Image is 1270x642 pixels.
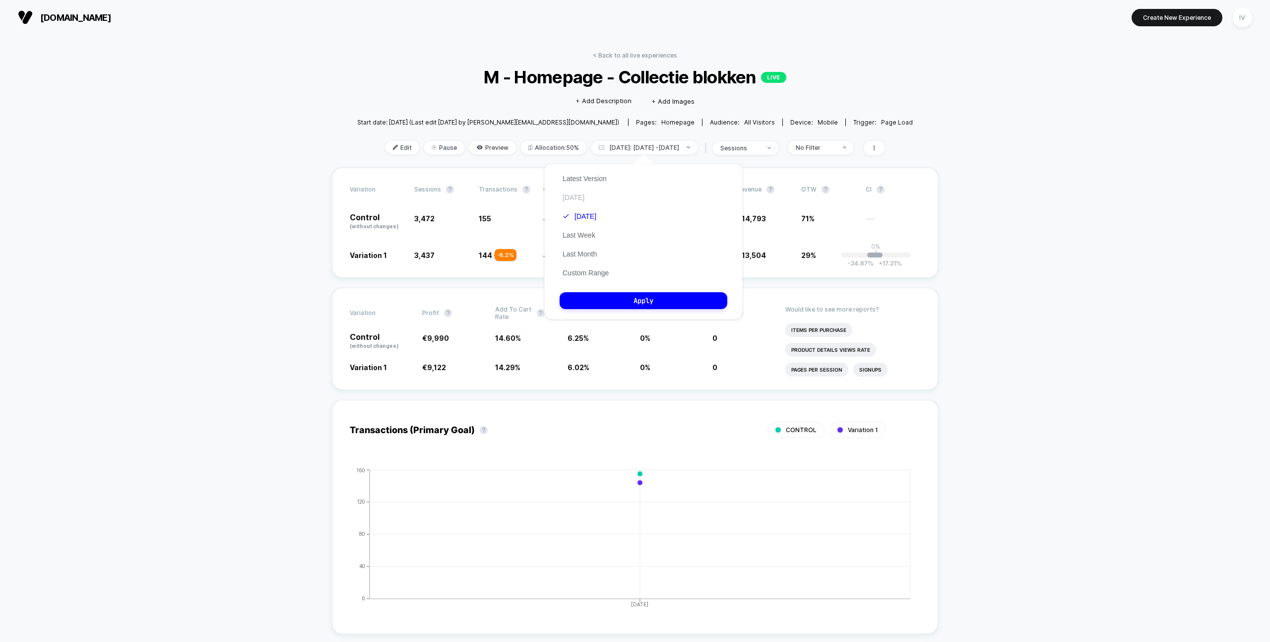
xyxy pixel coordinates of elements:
[350,186,404,193] span: Variation
[591,141,698,154] span: [DATE]: [DATE] - [DATE]
[651,97,695,105] span: + Add Images
[785,306,921,313] p: Would like to see more reports?
[359,531,366,537] tspan: 80
[350,306,404,321] span: Variation
[495,334,521,342] span: 14.60 %
[785,323,852,337] li: Items Per Purchase
[385,66,885,87] span: M - Homepage - Collectie blokken
[640,363,650,372] span: 0 %
[495,249,516,261] div: - 6.2 %
[593,52,677,59] a: < Back to all live experiences
[640,334,650,342] span: 0 %
[560,212,599,221] button: [DATE]
[479,186,517,193] span: Transactions
[359,563,366,569] tspan: 40
[15,9,114,25] button: [DOMAIN_NAME]
[801,214,815,223] span: 71%
[712,363,717,372] span: 0
[495,306,532,321] span: Add To Cart Rate
[427,334,449,342] span: 9,990
[575,96,632,106] span: + Add Description
[801,251,816,259] span: 29%
[853,119,913,126] div: Trigger:
[848,426,878,434] span: Variation 1
[1230,7,1255,28] button: IV
[782,119,845,126] span: Device:
[480,426,488,434] button: ?
[422,363,446,372] span: €
[560,292,727,309] button: Apply
[568,334,589,342] span: 6.25 %
[853,363,888,377] li: Signups
[599,145,604,150] img: calendar
[414,186,441,193] span: Sessions
[495,363,520,372] span: 14.29 %
[871,243,880,250] p: 0%
[1132,9,1222,26] button: Create New Experience
[560,268,612,277] button: Custom Range
[350,343,398,349] span: (without changes)
[350,223,398,229] span: (without changes)
[710,119,775,126] div: Audience:
[479,251,492,259] span: 144
[560,174,610,183] button: Latest Version
[866,186,920,193] span: CI
[350,363,387,372] span: Variation 1
[761,72,786,83] p: LIVE
[843,146,846,148] img: end
[661,119,695,126] span: homepage
[350,251,387,259] span: Variation 1
[874,259,902,267] span: 17.21 %
[393,145,398,150] img: edit
[875,250,877,257] p: |
[362,595,366,601] tspan: 0
[866,216,920,230] span: ---
[40,12,111,23] span: [DOMAIN_NAME]
[479,214,491,223] span: 155
[422,309,439,317] span: Profit
[785,343,876,357] li: Product Details Views Rate
[877,186,885,193] button: ?
[712,334,717,342] span: 0
[469,141,516,154] span: Preview
[385,141,419,154] span: Edit
[356,467,366,473] tspan: 160
[742,251,766,259] span: 13,504
[786,426,817,434] span: CONTROL
[767,147,771,149] img: end
[427,363,446,372] span: 9,122
[560,231,598,240] button: Last Week
[422,334,449,342] span: €
[414,214,435,223] span: 3,472
[528,145,532,150] img: rebalance
[560,193,587,202] button: [DATE]
[568,363,589,372] span: 6.02 %
[742,214,766,223] span: 14,793
[636,119,695,126] div: Pages:
[357,119,619,126] span: Start date: [DATE] (Last edit [DATE] by [PERSON_NAME][EMAIL_ADDRESS][DOMAIN_NAME])
[632,601,649,607] tspan: [DATE]
[702,141,713,155] span: |
[687,146,690,148] img: end
[720,144,760,152] div: sessions
[522,186,530,193] button: ?
[350,213,404,230] p: Control
[766,186,774,193] button: ?
[444,309,452,317] button: ?
[424,141,464,154] span: Pause
[446,186,454,193] button: ?
[432,145,437,150] img: end
[848,259,874,267] span: -24.87 %
[350,333,412,350] p: Control
[801,186,856,193] span: OTW
[881,119,913,126] span: Page Load
[744,119,775,126] span: All Visitors
[18,10,33,25] img: Visually logo
[357,499,366,505] tspan: 120
[822,186,829,193] button: ?
[879,259,883,267] span: +
[1233,8,1252,27] div: IV
[560,250,600,258] button: Last Month
[521,141,586,154] span: Allocation: 50%
[414,251,435,259] span: 3,437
